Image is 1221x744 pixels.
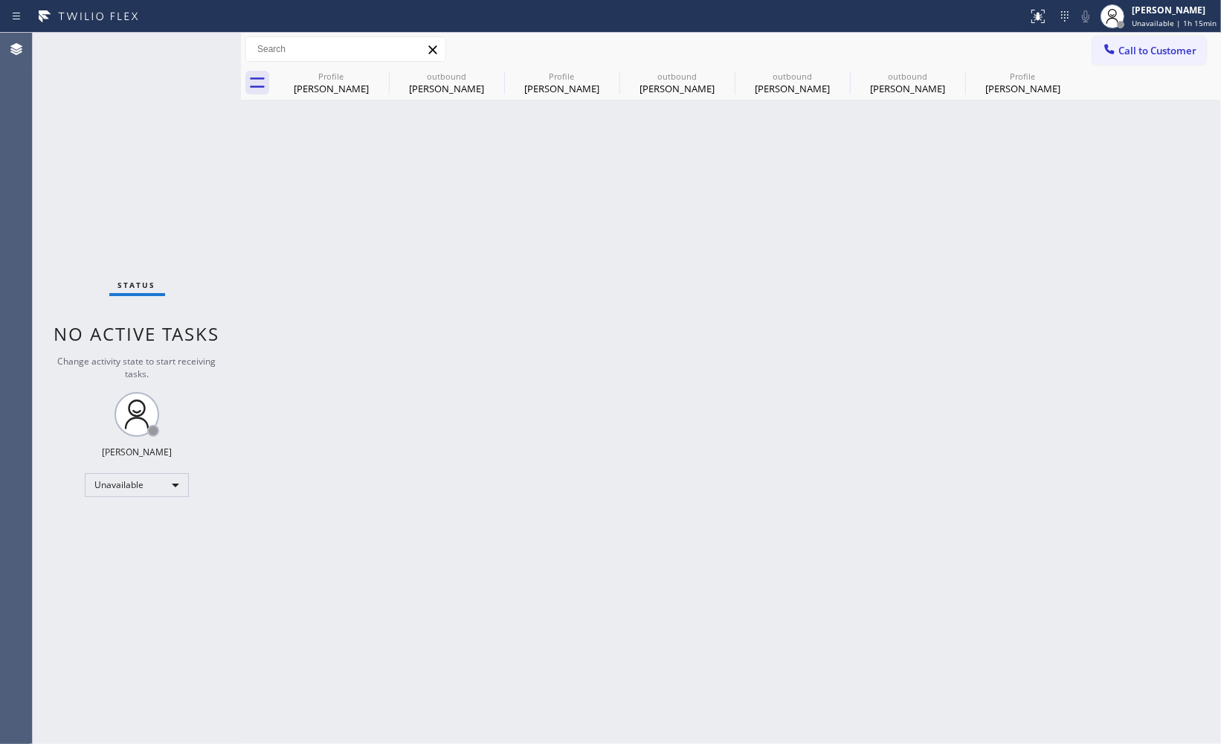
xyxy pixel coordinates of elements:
div: outbound [851,71,964,82]
div: Patricia Tucker [275,66,387,100]
div: [PERSON_NAME] [621,82,733,95]
div: [PERSON_NAME] [275,82,387,95]
span: No active tasks [54,321,220,346]
span: Call to Customer [1118,44,1196,57]
div: [PERSON_NAME] [851,82,964,95]
div: [PERSON_NAME] [1132,4,1217,16]
button: Mute [1075,6,1096,27]
div: [PERSON_NAME] [102,446,172,458]
div: Profile [506,71,618,82]
div: Unavailable [85,473,189,497]
span: Status [118,280,156,290]
button: Call to Customer [1092,36,1206,65]
span: Change activity state to start receiving tasks. [58,355,216,380]
div: [PERSON_NAME] [736,82,848,95]
div: [PERSON_NAME] [390,82,503,95]
div: Shan K [506,66,618,100]
div: outbound [736,71,848,82]
div: Sinae Jung [851,66,964,100]
div: [PERSON_NAME] [506,82,618,95]
div: Profile [967,71,1079,82]
div: Sinae Jung [736,66,848,100]
input: Search [246,37,445,61]
div: Lisa Tran [390,66,503,100]
div: outbound [390,71,503,82]
div: Lance Gordon [621,66,733,100]
div: Sinae Jung [967,66,1079,100]
span: Unavailable | 1h 15min [1132,18,1217,28]
div: outbound [621,71,733,82]
div: Profile [275,71,387,82]
div: [PERSON_NAME] [967,82,1079,95]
